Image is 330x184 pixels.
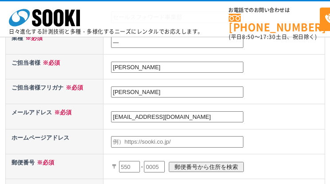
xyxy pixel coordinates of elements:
th: メールアドレス [5,104,103,129]
span: ※必須 [64,84,83,91]
span: 8:50 [242,33,254,41]
p: 〒 - [112,157,322,176]
p: 日々進化する計測技術と多種・多様化するニーズにレンタルでお応えします。 [9,29,203,34]
input: 例）ソーキ タロウ [111,86,243,98]
span: ※必須 [35,159,54,166]
span: ※必須 [40,59,60,66]
input: 0005 [144,161,165,172]
input: 550 [119,161,140,172]
input: 業種不明の場合、事業内容を記載ください [111,36,243,48]
th: 郵便番号 [5,154,103,179]
input: 郵便番号から住所を検索 [169,162,244,172]
input: 例）example@sooki.co.jp [111,111,243,123]
span: ※必須 [52,109,72,116]
input: 例）https://sooki.co.jp/ [111,136,243,148]
th: ご担当者様フリガナ [5,79,103,104]
span: ※必須 [23,35,43,41]
span: (平日 ～ 土日、祝日除く) [229,33,317,41]
th: ご担当者様 [5,55,103,79]
th: 業種 [5,29,103,54]
input: 例）創紀 太郎 [111,62,243,73]
span: お電話でのお問い合わせは [229,8,320,13]
th: ホームページアドレス [5,129,103,154]
a: [PHONE_NUMBER] [229,14,320,32]
span: 17:30 [260,33,276,41]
